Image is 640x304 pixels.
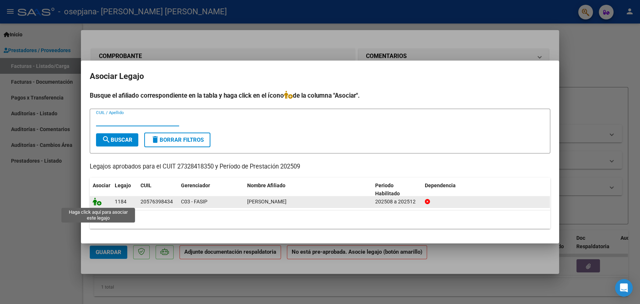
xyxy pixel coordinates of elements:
span: Asociar [93,182,110,188]
h2: Asociar Legajo [90,69,550,83]
span: Periodo Habilitado [375,182,400,197]
datatable-header-cell: Periodo Habilitado [372,178,422,202]
button: Buscar [96,133,138,146]
span: Dependencia [425,182,456,188]
h4: Busque el afiliado correspondiente en la tabla y haga click en el ícono de la columna "Asociar". [90,91,550,100]
mat-icon: search [102,135,111,144]
datatable-header-cell: Gerenciador [178,178,244,202]
datatable-header-cell: Legajo [112,178,138,202]
div: Open Intercom Messenger [615,279,633,297]
span: Nombre Afiliado [247,182,285,188]
span: Buscar [102,137,132,143]
span: Gerenciador [181,182,210,188]
div: 1 registros [90,210,550,229]
datatable-header-cell: Asociar [90,178,112,202]
mat-icon: delete [151,135,160,144]
span: Legajo [115,182,131,188]
span: C03 - FASIP [181,199,207,205]
datatable-header-cell: Dependencia [422,178,550,202]
span: CUIL [141,182,152,188]
span: 1184 [115,199,127,205]
datatable-header-cell: CUIL [138,178,178,202]
div: 20576398434 [141,198,173,206]
div: 202508 a 202512 [375,198,419,206]
span: OLIVERA BENICIO VALENTIN [247,199,287,205]
datatable-header-cell: Nombre Afiliado [244,178,372,202]
button: Borrar Filtros [144,133,210,147]
span: Borrar Filtros [151,137,204,143]
p: Legajos aprobados para el CUIT 27328418350 y Período de Prestación 202509 [90,162,550,171]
